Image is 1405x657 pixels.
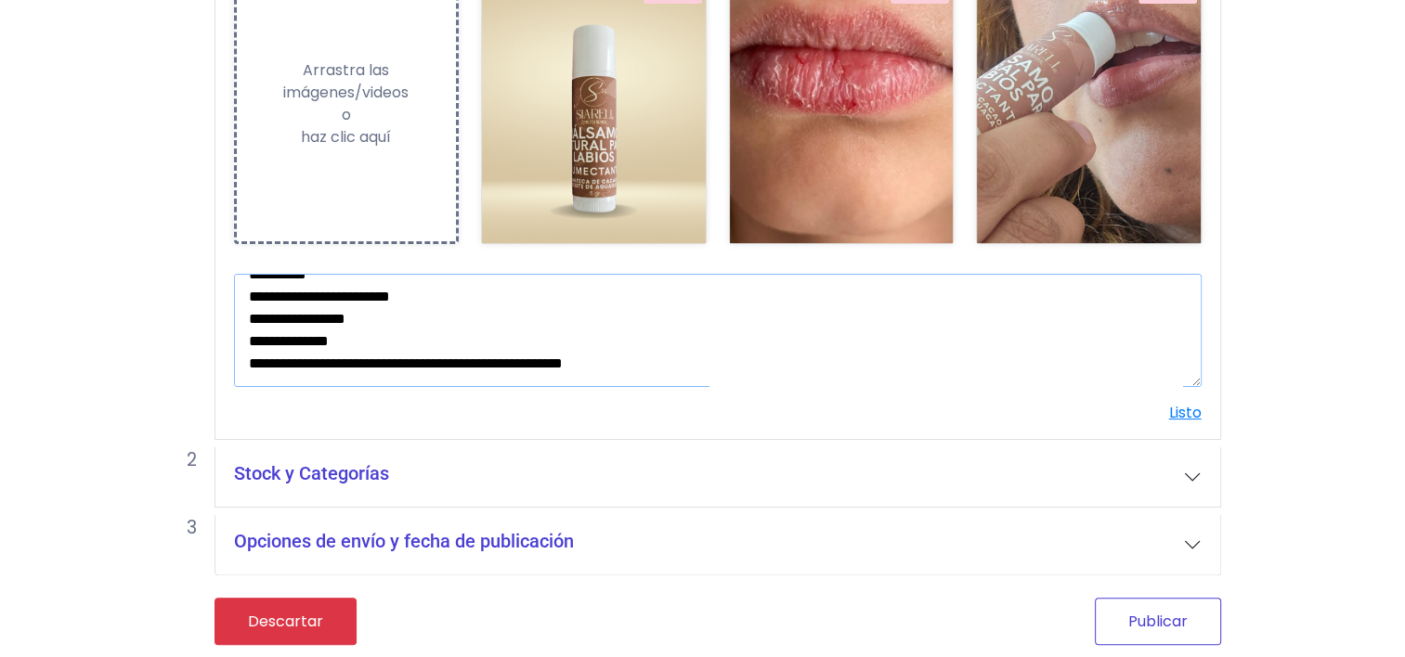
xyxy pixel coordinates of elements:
[215,447,1220,507] button: Stock y Categorías
[1095,598,1221,645] button: Publicar
[215,515,1220,574] button: Opciones de envío y fecha de publicación
[234,530,574,552] h5: Opciones de envío y fecha de publicación
[234,462,389,484] h5: Stock y Categorías
[1169,402,1202,423] a: Listo
[215,598,357,645] a: Descartar
[237,59,457,148] div: Arrastra las imágenes/videos o haz clic aquí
